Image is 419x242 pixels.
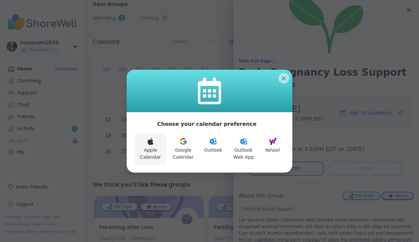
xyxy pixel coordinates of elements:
button: Outlook [200,133,226,165]
p: Choose your calendar preference [157,120,257,128]
button: Apple Calendar [135,133,166,165]
button: Google Calendar [166,133,200,165]
button: Yahoo! [261,133,284,165]
button: Outlook Web App [226,133,261,165]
